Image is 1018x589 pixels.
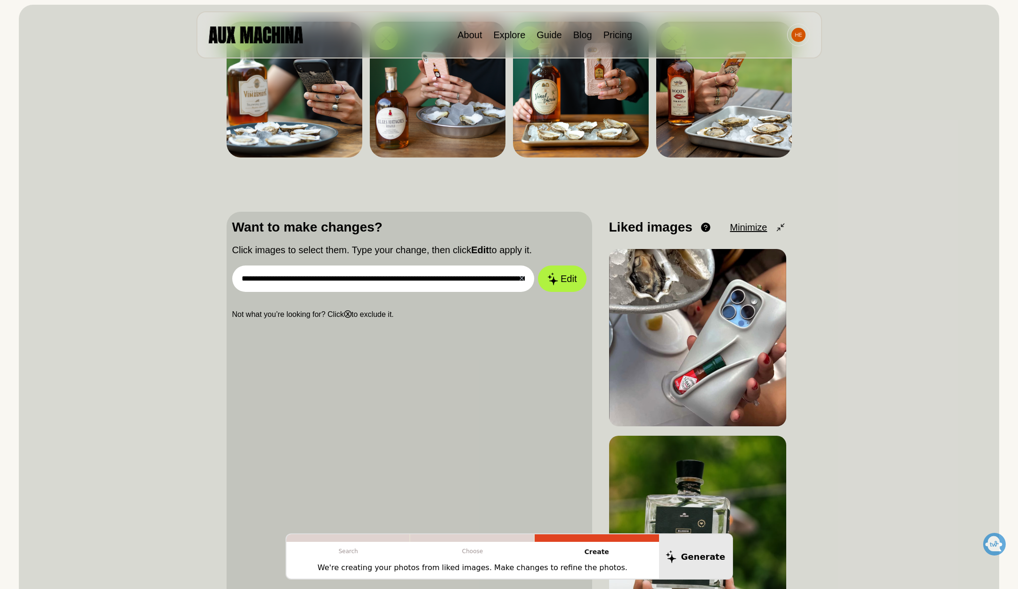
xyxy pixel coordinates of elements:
[410,542,535,561] p: Choose
[535,542,659,562] p: Create
[537,30,562,40] a: Guide
[471,245,489,255] b: Edit
[286,542,411,561] p: Search
[609,217,692,237] p: Liked images
[730,220,786,234] button: Minimize
[493,30,525,40] a: Explore
[538,265,586,292] button: Edit
[609,249,786,426] img: Image
[232,309,586,320] p: Not what you’re looking for? Click to exclude it.
[513,22,649,158] img: Search result
[209,26,303,43] img: AUX MACHINA
[344,310,351,318] b: ⓧ
[659,534,732,579] button: Generate
[791,28,806,42] img: Avatar
[603,30,632,40] a: Pricing
[232,243,586,257] p: Click images to select them. Type your change, then click to apply it.
[370,22,505,158] img: Search result
[457,30,482,40] a: About
[232,217,586,237] p: Want to make changes?
[573,30,592,40] a: Blog
[730,220,767,234] span: Minimize
[318,562,627,573] p: We're creating your photos from liked images. Make changes to refine the photos.
[227,22,362,158] img: Search result
[519,273,525,284] button: ✕
[656,22,792,158] img: Search result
